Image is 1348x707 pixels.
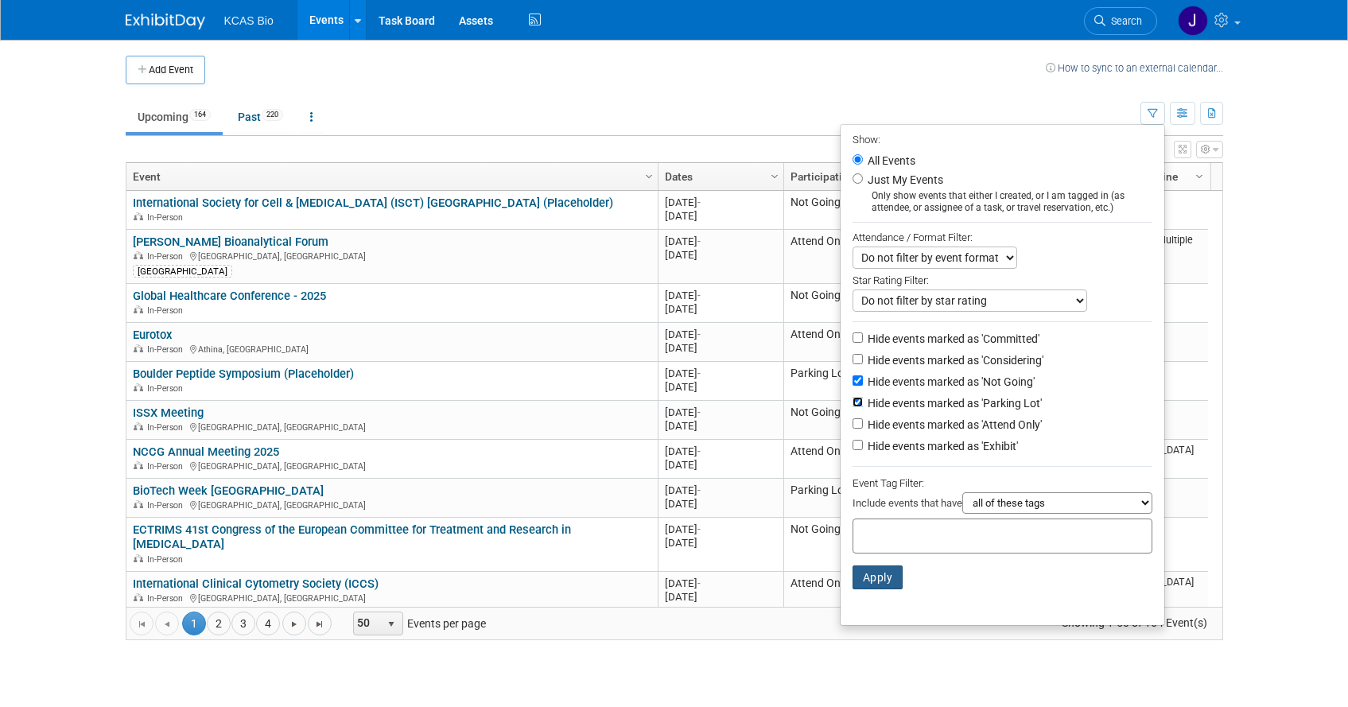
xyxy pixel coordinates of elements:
[231,612,255,635] a: 3
[783,284,901,323] td: Not Going
[665,341,776,355] div: [DATE]
[354,612,381,635] span: 50
[262,109,283,121] span: 220
[643,170,655,183] span: Column Settings
[133,459,651,472] div: [GEOGRAPHIC_DATA], [GEOGRAPHIC_DATA]
[256,612,280,635] a: 4
[126,56,205,84] button: Add Event
[134,344,143,352] img: In-Person Event
[182,612,206,635] span: 1
[783,191,901,230] td: Not Going
[665,445,776,458] div: [DATE]
[864,438,1018,454] label: Hide events marked as 'Exhibit'
[134,461,143,469] img: In-Person Event
[665,248,776,262] div: [DATE]
[665,367,776,380] div: [DATE]
[133,196,613,210] a: International Society for Cell & [MEDICAL_DATA] (ISCT) [GEOGRAPHIC_DATA] (Placeholder)
[134,500,143,508] img: In-Person Event
[640,163,658,187] a: Column Settings
[853,492,1152,519] div: Include events that have
[864,155,915,166] label: All Events
[134,383,143,391] img: In-Person Event
[783,518,901,572] td: Not Going
[147,500,188,511] span: In-Person
[147,305,188,316] span: In-Person
[697,577,701,589] span: -
[133,498,651,511] div: [GEOGRAPHIC_DATA], [GEOGRAPHIC_DATA]
[147,593,188,604] span: In-Person
[783,323,901,362] td: Attend Only
[385,618,398,631] span: select
[853,190,1152,214] div: Only show events that either I created, or I am tagged in (as attendee, or assignee of a task, or...
[133,163,647,190] a: Event
[1193,170,1206,183] span: Column Settings
[665,235,776,248] div: [DATE]
[853,565,903,589] button: Apply
[134,554,143,562] img: In-Person Event
[665,590,776,604] div: [DATE]
[665,536,776,550] div: [DATE]
[1046,62,1223,74] a: How to sync to an external calendar...
[282,612,306,635] a: Go to the next page
[133,367,354,381] a: Boulder Peptide Symposium (Placeholder)
[133,265,232,278] div: [GEOGRAPHIC_DATA]
[1191,163,1208,187] a: Column Settings
[133,289,326,303] a: Global Healthcare Conference - 2025
[665,522,776,536] div: [DATE]
[783,401,901,440] td: Not Going
[126,102,223,132] a: Upcoming164
[133,522,571,552] a: ECTRIMS 41st Congress of the European Committee for Treatment and Research in [MEDICAL_DATA]
[126,14,205,29] img: ExhibitDay
[134,251,143,259] img: In-Person Event
[133,342,651,355] div: Athina, [GEOGRAPHIC_DATA]
[133,420,651,433] div: [GEOGRAPHIC_DATA], [GEOGRAPHIC_DATA]
[783,479,901,518] td: Parking Lot
[665,163,773,190] a: Dates
[665,328,776,341] div: [DATE]
[1084,7,1157,35] a: Search
[665,196,776,209] div: [DATE]
[783,440,901,479] td: Attend Only
[791,163,891,190] a: Participation
[133,235,328,249] a: [PERSON_NAME] Bioanalytical Forum
[134,593,143,601] img: In-Person Event
[130,612,153,635] a: Go to the first page
[853,129,1152,149] div: Show:
[665,497,776,511] div: [DATE]
[1178,6,1208,36] img: Jason Hannah
[665,458,776,472] div: [DATE]
[134,305,143,313] img: In-Person Event
[147,212,188,223] span: In-Person
[207,612,231,635] a: 2
[697,196,701,208] span: -
[161,618,173,631] span: Go to the previous page
[155,612,179,635] a: Go to the previous page
[147,422,188,433] span: In-Person
[665,302,776,316] div: [DATE]
[313,618,326,631] span: Go to the last page
[697,484,701,496] span: -
[147,383,188,394] span: In-Person
[864,352,1043,368] label: Hide events marked as 'Considering'
[697,289,701,301] span: -
[783,362,901,401] td: Parking Lot
[697,523,701,535] span: -
[147,251,188,262] span: In-Person
[697,367,701,379] span: -
[134,212,143,220] img: In-Person Event
[665,419,776,433] div: [DATE]
[665,577,776,590] div: [DATE]
[768,170,781,183] span: Column Settings
[783,572,901,611] td: Attend Only
[665,289,776,302] div: [DATE]
[189,109,211,121] span: 164
[697,235,701,247] span: -
[697,328,701,340] span: -
[147,344,188,355] span: In-Person
[288,618,301,631] span: Go to the next page
[133,249,651,262] div: [GEOGRAPHIC_DATA], [GEOGRAPHIC_DATA]
[864,331,1039,347] label: Hide events marked as 'Committed'
[864,374,1035,390] label: Hide events marked as 'Not Going'
[853,228,1152,247] div: Attendance / Format Filter:
[853,474,1152,492] div: Event Tag Filter:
